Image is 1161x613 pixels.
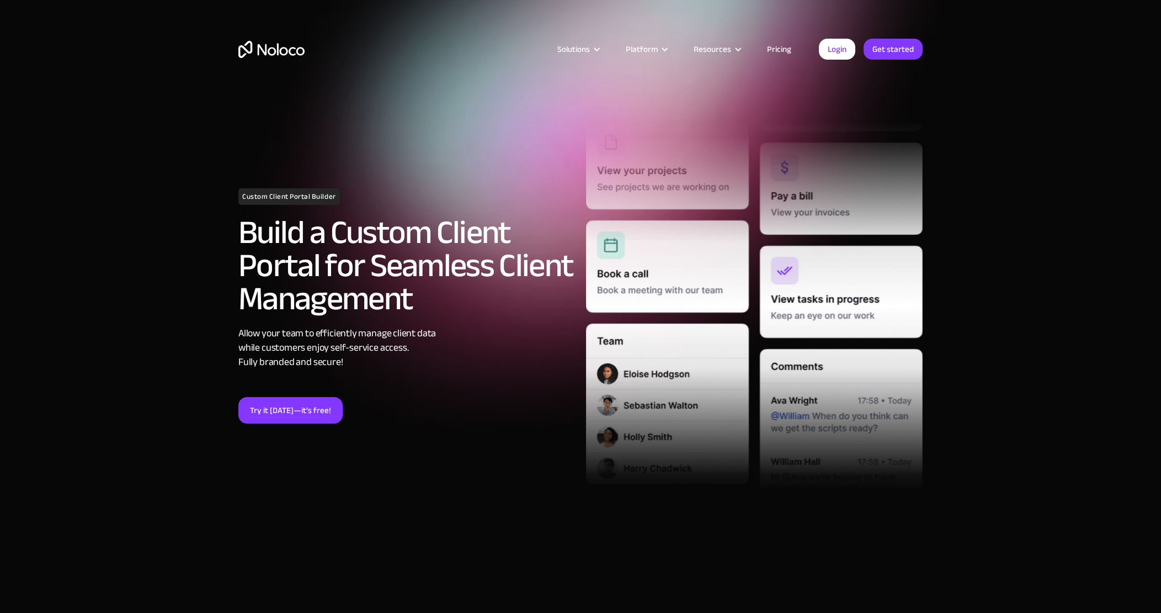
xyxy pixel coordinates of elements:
[544,42,612,56] div: Solutions
[680,42,753,56] div: Resources
[753,42,805,56] a: Pricing
[238,188,340,205] h1: Custom Client Portal Builder
[612,42,680,56] div: Platform
[238,397,343,424] a: Try it [DATE]—it’s free!
[557,42,590,56] div: Solutions
[626,42,658,56] div: Platform
[238,41,305,58] a: home
[819,39,855,60] a: Login
[694,42,731,56] div: Resources
[238,326,575,369] div: Allow your team to efficiently manage client data while customers enjoy self-service access. Full...
[238,216,575,315] h2: Build a Custom Client Portal for Seamless Client Management
[864,39,923,60] a: Get started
